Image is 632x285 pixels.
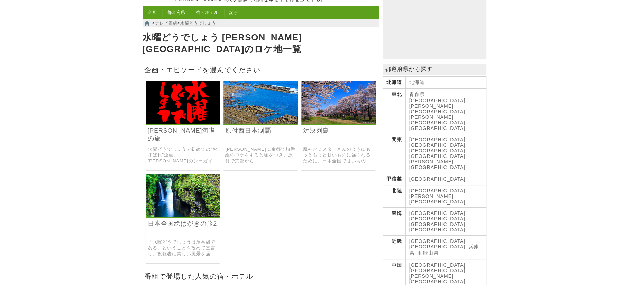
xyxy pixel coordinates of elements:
th: 北海道 [383,77,405,89]
a: 日本全国絵はがきの旅2 [148,220,219,228]
th: 東海 [383,208,405,236]
a: 水曜どうでしょう 対決列島 〜the battle of sweets〜 [301,119,376,125]
nav: > > [143,19,379,27]
a: [PERSON_NAME]に京都で旅番組のロケをすると嘘をつき、原付で京都から[GEOGRAPHIC_DATA]までを原[GEOGRAPHIC_DATA]で旅をした企画。 [225,146,296,164]
a: 魔神がミスターさんのようにもっともっと甘いものに強くなるために、日本全国で甘いもの対決を繰り広げた企画。 [303,146,374,164]
p: 都道府県から探す [383,64,486,75]
a: [PERSON_NAME][GEOGRAPHIC_DATA] [409,114,466,125]
a: [PERSON_NAME][GEOGRAPHIC_DATA] [409,193,466,205]
a: [GEOGRAPHIC_DATA] [409,262,466,268]
a: 青森県 [409,92,425,97]
a: 対決列島 [303,127,374,135]
a: 「水曜どうでしょうは旅番組である」ということを改めて宣言し、視聴者に美しい風景を届けたいと、古い企画を掘り返してきた「絵はがきの旅」の第二弾。 [148,239,219,257]
a: 水曜どうでしょう 日本全国絵はがきの旅2 [146,212,220,218]
a: 宿・ホテル [196,10,219,15]
a: テレビ番組 [155,21,177,26]
a: [PERSON_NAME] [409,159,454,164]
a: [GEOGRAPHIC_DATA] [409,210,466,216]
img: 水曜どうでしょう 日本全国絵はがきの旅2 [146,174,220,217]
th: 近畿 [383,236,405,259]
a: [GEOGRAPHIC_DATA] [409,244,466,249]
a: [GEOGRAPHIC_DATA] [409,137,466,142]
a: 都道府県 [167,10,185,15]
a: 企画 [148,10,157,15]
a: 原付西日本制覇 [225,127,296,135]
img: 水曜どうでしょう 原付西日本制覇 [223,81,298,124]
a: [GEOGRAPHIC_DATA] [409,216,466,221]
a: [GEOGRAPHIC_DATA] [409,164,466,170]
h2: 番組で登場した人気の宿・ホテル [143,270,379,282]
h2: 企画・エピソードを選んでください [143,64,379,76]
a: [PERSON_NAME]満喫の旅 [148,127,219,143]
a: 水曜どうでしょうで初めての"お呼ばれ"企画。 [PERSON_NAME]のシーガイアにお呼ばれし、心行くまで満喫しようとした企画。 [148,146,219,164]
th: 東北 [383,89,405,134]
th: 甲信越 [383,173,405,185]
a: [GEOGRAPHIC_DATA] [409,188,466,193]
a: [GEOGRAPHIC_DATA] [409,125,466,131]
a: 北海道 [409,79,425,85]
a: 水曜どうでしょう 原付西日本制覇 [223,119,298,125]
a: [PERSON_NAME][GEOGRAPHIC_DATA] [409,103,466,114]
img: 水曜どうでしょう 対決列島 〜the battle of sweets〜 [301,81,376,124]
th: 北陸 [383,185,405,208]
img: 水曜どうでしょう 宮崎リゾート満喫の旅 [146,81,220,124]
a: [GEOGRAPHIC_DATA] [409,176,466,182]
a: [GEOGRAPHIC_DATA] [409,238,466,244]
a: 記事 [229,10,238,15]
a: [GEOGRAPHIC_DATA] [409,142,466,148]
a: [GEOGRAPHIC_DATA] [409,268,466,273]
a: 水曜どうでしょう [180,21,216,26]
h1: 水曜どうでしょう [PERSON_NAME][GEOGRAPHIC_DATA]のロケ地一覧 [143,30,379,57]
a: [GEOGRAPHIC_DATA] [409,221,466,227]
th: 関東 [383,134,405,173]
a: [GEOGRAPHIC_DATA] [409,98,466,103]
a: 和歌山県 [418,250,439,256]
a: [GEOGRAPHIC_DATA] [409,148,466,153]
a: [GEOGRAPHIC_DATA] [409,153,466,159]
a: [PERSON_NAME][GEOGRAPHIC_DATA] [409,273,466,284]
a: 水曜どうでしょう 宮崎リゾート満喫の旅 [146,119,220,125]
a: [GEOGRAPHIC_DATA] [409,227,466,232]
